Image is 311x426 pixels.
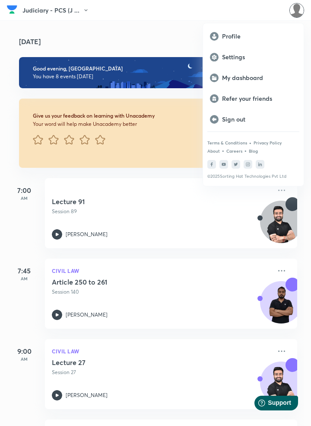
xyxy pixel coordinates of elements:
div: • [249,139,252,147]
div: • [244,147,247,154]
p: My dashboard [222,74,297,82]
a: My dashboard [203,67,304,88]
a: Blog [249,148,258,154]
iframe: Help widget launcher [234,392,301,416]
a: Careers [226,148,242,154]
a: Privacy Policy [254,140,282,145]
a: Terms & Conditions [207,140,247,145]
p: Refer your friends [222,95,297,102]
a: Settings [203,47,304,67]
p: Sign out [222,115,297,123]
a: Profile [203,26,304,47]
p: Settings [222,53,297,61]
p: © 2025 Sorting Hat Technologies Pvt Ltd [207,174,299,179]
a: Refer your friends [203,88,304,109]
a: About [207,148,220,154]
p: Profile [222,32,297,40]
div: • [222,147,225,154]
